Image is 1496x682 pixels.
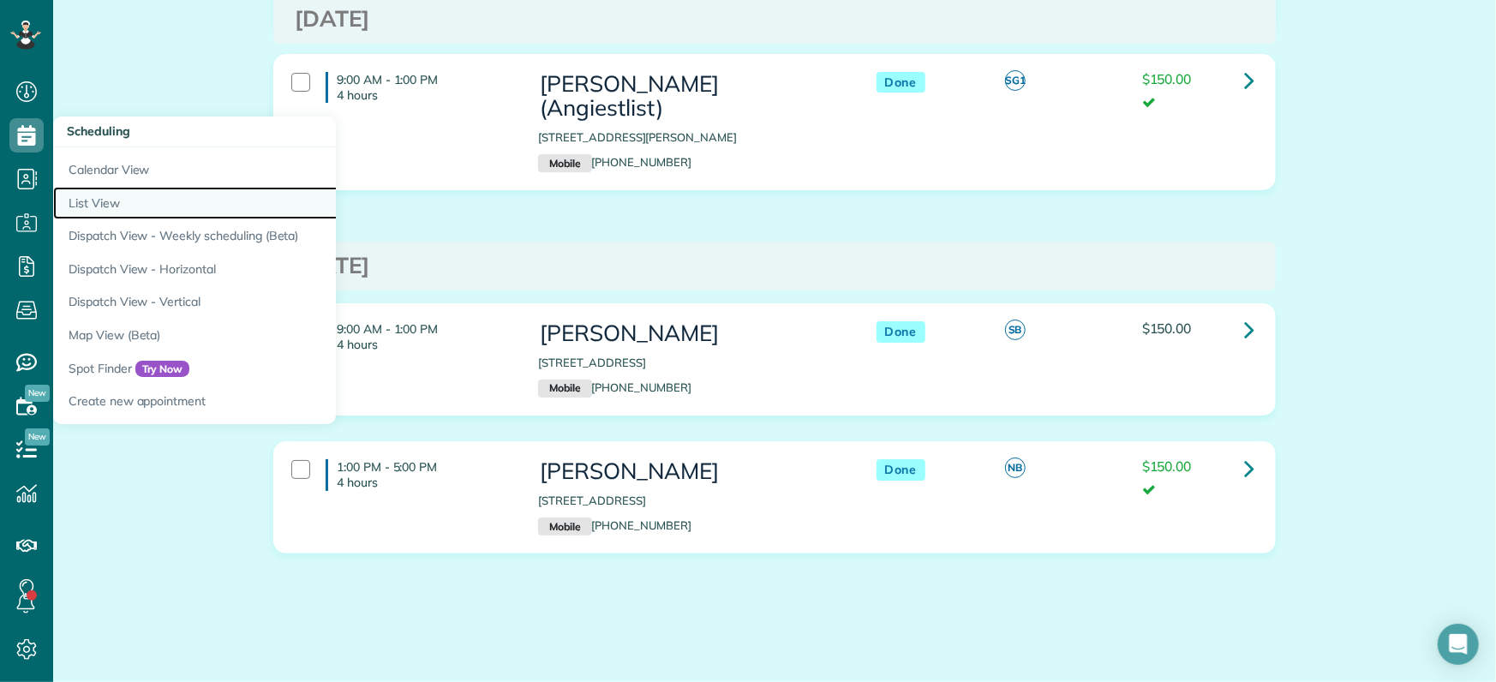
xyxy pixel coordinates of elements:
small: Mobile [538,154,591,173]
p: [STREET_ADDRESS] [538,493,841,509]
p: 4 hours [337,87,512,103]
p: 4 hours [337,475,512,490]
a: Mobile[PHONE_NUMBER] [538,518,691,532]
span: Scheduling [67,123,130,139]
a: Map View (Beta) [53,319,482,352]
a: Create new appointment [53,385,482,424]
div: Open Intercom Messenger [1438,624,1479,665]
span: Done [877,72,925,93]
span: $150.00 [1142,70,1192,87]
span: SB [1005,320,1026,340]
a: Mobile[PHONE_NUMBER] [538,380,691,394]
h3: [PERSON_NAME] (Angiestlist) [538,72,841,121]
p: [STREET_ADDRESS] [538,355,841,371]
a: Dispatch View - Weekly scheduling (Beta) [53,219,482,253]
p: 4 hours [337,337,512,352]
h3: [PERSON_NAME] [538,459,841,484]
a: Spot FinderTry Now [53,352,482,386]
span: $150.00 [1142,458,1192,475]
h3: [PERSON_NAME] [538,321,841,346]
a: Mobile[PHONE_NUMBER] [538,155,691,169]
span: NB [1005,458,1026,478]
span: Done [877,459,925,481]
h4: 9:00 AM - 1:00 PM [326,72,512,103]
h3: [DATE] [295,7,1254,32]
h3: [DATE] [295,254,1254,278]
span: SG1 [1005,70,1026,91]
span: $150.00 [1142,320,1192,337]
a: Dispatch View - Horizontal [53,253,482,286]
p: [STREET_ADDRESS][PERSON_NAME] [538,129,841,146]
span: New [25,385,50,402]
a: Calendar View [53,147,482,187]
span: Try Now [135,361,190,378]
h4: 1:00 PM - 5:00 PM [326,459,512,490]
a: List View [53,187,482,220]
h4: 9:00 AM - 1:00 PM [326,321,512,352]
small: Mobile [538,517,591,536]
a: Dispatch View - Vertical [53,285,482,319]
span: Done [877,321,925,343]
small: Mobile [538,380,591,398]
span: New [25,428,50,446]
